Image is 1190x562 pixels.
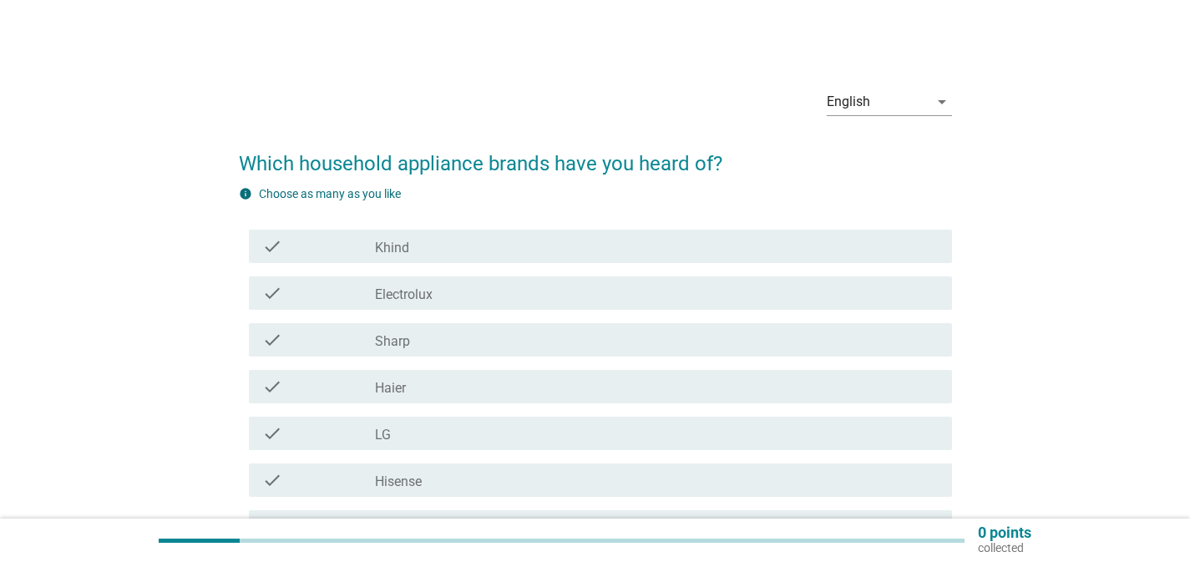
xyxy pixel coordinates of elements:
i: check [262,423,282,443]
i: info [239,187,252,200]
label: Choose as many as you like [259,187,401,200]
i: check [262,470,282,490]
i: check [262,517,282,537]
p: collected [978,540,1031,555]
label: Khind [375,240,409,256]
i: arrow_drop_down [932,92,952,112]
label: LG [375,427,391,443]
label: Haier [375,380,406,397]
h2: Which household appliance brands have you heard of? [239,132,952,179]
i: check [262,283,282,303]
i: check [262,236,282,256]
div: English [827,94,870,109]
i: check [262,330,282,350]
p: 0 points [978,525,1031,540]
i: check [262,377,282,397]
label: Hisense [375,473,422,490]
label: Sharp [375,333,410,350]
label: Electrolux [375,286,433,303]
